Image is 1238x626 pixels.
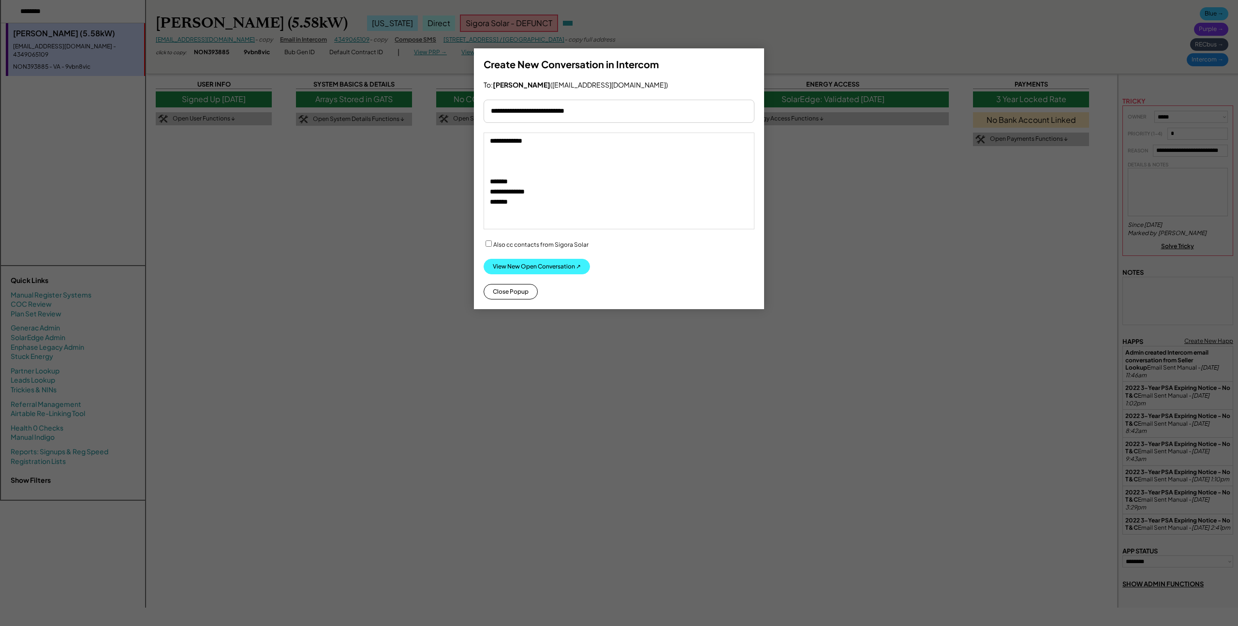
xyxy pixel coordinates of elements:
h3: Create New Conversation in Intercom [484,58,659,71]
label: Also cc contacts from Sigora Solar [493,241,589,248]
div: To: ([EMAIL_ADDRESS][DOMAIN_NAME]) [484,80,668,90]
strong: [PERSON_NAME] [493,80,550,89]
button: View New Open Conversation ↗ [484,259,590,274]
button: Close Popup [484,284,538,299]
